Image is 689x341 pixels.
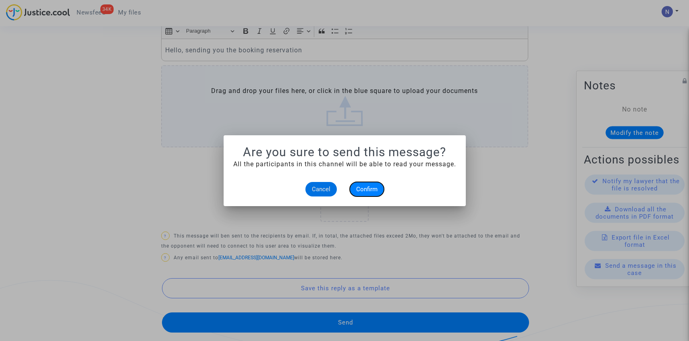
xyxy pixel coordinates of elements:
[312,186,330,193] span: Cancel
[233,145,456,159] h1: Are you sure to send this message?
[305,182,337,196] button: Cancel
[356,186,378,193] span: Confirm
[233,160,456,168] span: All the participants in this channel will be able to read your message.
[350,182,384,196] button: Confirm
